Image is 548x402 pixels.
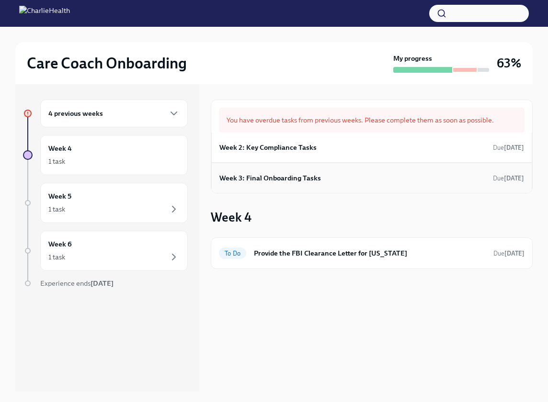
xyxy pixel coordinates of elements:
span: Due [493,250,525,257]
a: Week 2: Key Compliance TasksDue[DATE] [219,140,524,155]
a: Week 3: Final Onboarding TasksDue[DATE] [219,171,524,185]
strong: [DATE] [504,175,524,182]
span: August 26th, 2025 10:00 [493,143,524,152]
img: CharlieHealth [19,6,70,21]
span: Experience ends [40,279,114,288]
a: To DoProvide the FBI Clearance Letter for [US_STATE]Due[DATE] [219,246,525,261]
strong: My progress [393,54,432,63]
h6: Week 5 [48,191,71,201]
a: Week 51 task [23,183,188,223]
h6: Provide the FBI Clearance Letter for [US_STATE] [254,248,486,258]
h3: Week 4 [211,209,251,226]
span: August 31st, 2025 10:00 [493,174,524,183]
h6: Week 3: Final Onboarding Tasks [219,173,321,183]
h2: Care Coach Onboarding [27,54,187,73]
strong: [DATE] [91,279,114,288]
span: Due [493,144,524,151]
strong: [DATE] [504,144,524,151]
a: Week 61 task [23,231,188,271]
span: To Do [219,250,246,257]
span: September 18th, 2025 10:00 [493,249,525,258]
div: 1 task [48,252,65,262]
h6: Week 4 [48,143,72,154]
span: Due [493,175,524,182]
div: 4 previous weeks [40,100,188,127]
a: Week 41 task [23,135,188,175]
h6: Week 6 [48,239,72,249]
div: You have overdue tasks from previous weeks. Please complete them as soon as possible. [219,108,525,133]
h6: 4 previous weeks [48,108,103,119]
h3: 63% [497,55,521,72]
h6: Week 2: Key Compliance Tasks [219,142,317,153]
div: 1 task [48,156,65,166]
div: 1 task [48,204,65,214]
strong: [DATE] [504,250,525,257]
